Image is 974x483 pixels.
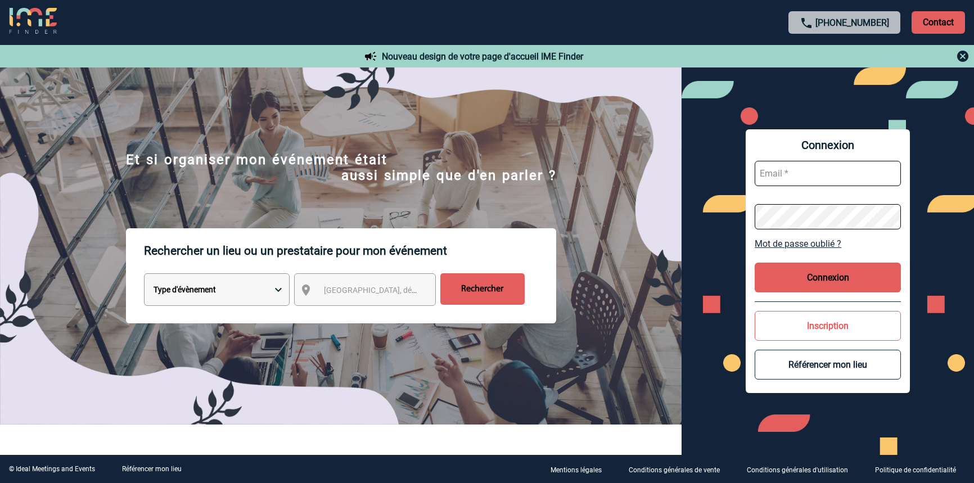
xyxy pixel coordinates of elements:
[738,464,866,475] a: Conditions générales d'utilisation
[755,238,901,249] a: Mot de passe oublié ?
[620,464,738,475] a: Conditions générales de vente
[324,286,480,295] span: [GEOGRAPHIC_DATA], département, région...
[755,311,901,341] button: Inscription
[144,228,556,273] p: Rechercher un lieu ou un prestataire pour mon événement
[755,138,901,152] span: Connexion
[629,466,720,474] p: Conditions générales de vente
[800,16,813,30] img: call-24-px.png
[122,465,182,473] a: Référencer mon lieu
[542,464,620,475] a: Mentions légales
[755,161,901,186] input: Email *
[912,11,965,34] p: Contact
[551,466,602,474] p: Mentions légales
[755,350,901,380] button: Référencer mon lieu
[815,17,889,28] a: [PHONE_NUMBER]
[866,464,974,475] a: Politique de confidentialité
[440,273,525,305] input: Rechercher
[747,466,848,474] p: Conditions générales d'utilisation
[9,465,95,473] div: © Ideal Meetings and Events
[755,263,901,292] button: Connexion
[875,466,956,474] p: Politique de confidentialité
